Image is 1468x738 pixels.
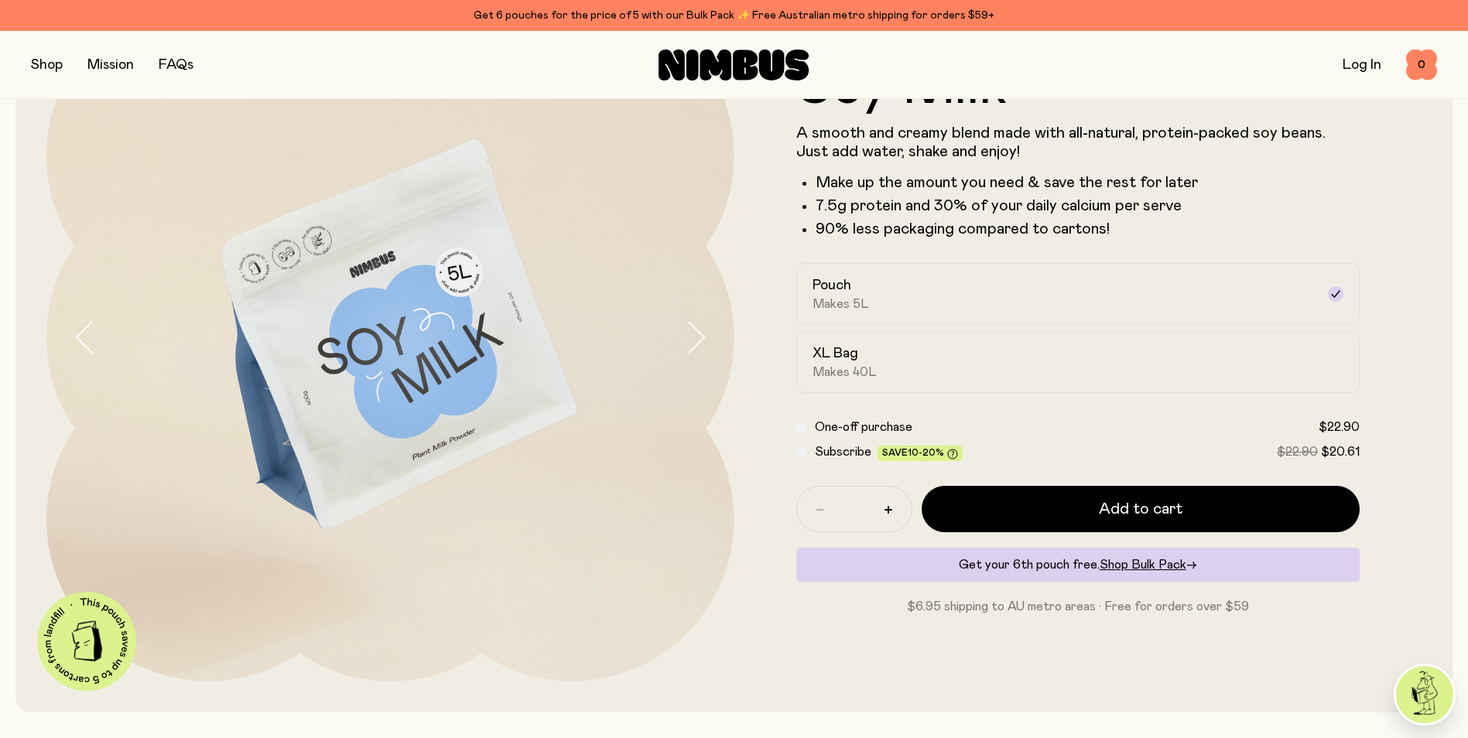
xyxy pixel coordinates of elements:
[815,421,912,433] span: One-off purchase
[1099,498,1182,520] span: Add to cart
[813,276,851,295] h2: Pouch
[1277,446,1318,458] span: $22.90
[1343,58,1381,72] a: Log In
[882,448,958,460] span: Save
[796,548,1360,582] div: Get your 6th pouch free.
[816,220,1360,238] p: 90% less packaging compared to cartons!
[813,364,877,380] span: Makes 40L
[796,124,1360,161] p: A smooth and creamy blend made with all-natural, protein-packed soy beans. Just add water, shake ...
[1406,50,1437,80] button: 0
[87,58,134,72] a: Mission
[159,58,193,72] a: FAQs
[816,196,1360,215] li: 7.5g protein and 30% of your daily calcium per serve
[816,173,1360,192] li: Make up the amount you need & save the rest for later
[813,296,869,312] span: Makes 5L
[815,446,871,458] span: Subscribe
[1396,666,1453,723] img: agent
[1319,421,1360,433] span: $22.90
[908,448,944,457] span: 10-20%
[813,344,858,363] h2: XL Bag
[796,597,1360,616] p: $6.95 shipping to AU metro areas · Free for orders over $59
[1321,446,1360,458] span: $20.61
[1100,559,1186,571] span: Shop Bulk Pack
[1100,559,1197,571] a: Shop Bulk Pack→
[922,486,1360,532] button: Add to cart
[31,6,1437,25] div: Get 6 pouches for the price of 5 with our Bulk Pack ✨ Free Australian metro shipping for orders $59+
